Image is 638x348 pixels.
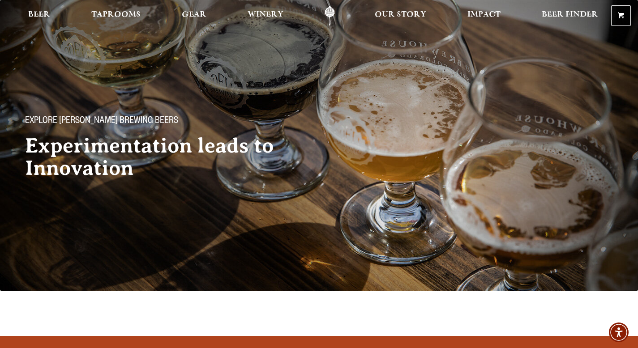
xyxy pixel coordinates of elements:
[313,6,347,26] a: Odell Home
[182,11,206,18] span: Gear
[248,11,283,18] span: Winery
[536,6,604,26] a: Beer Finder
[542,11,598,18] span: Beer Finder
[91,11,141,18] span: Taprooms
[242,6,289,26] a: Winery
[25,116,178,127] span: Explore [PERSON_NAME] Brewing Beers
[375,11,426,18] span: Our Story
[462,6,506,26] a: Impact
[22,6,56,26] a: Beer
[369,6,432,26] a: Our Story
[176,6,212,26] a: Gear
[28,11,50,18] span: Beer
[86,6,146,26] a: Taprooms
[25,135,304,179] h2: Experimentation leads to Innovation
[609,323,629,342] div: Accessibility Menu
[467,11,501,18] span: Impact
